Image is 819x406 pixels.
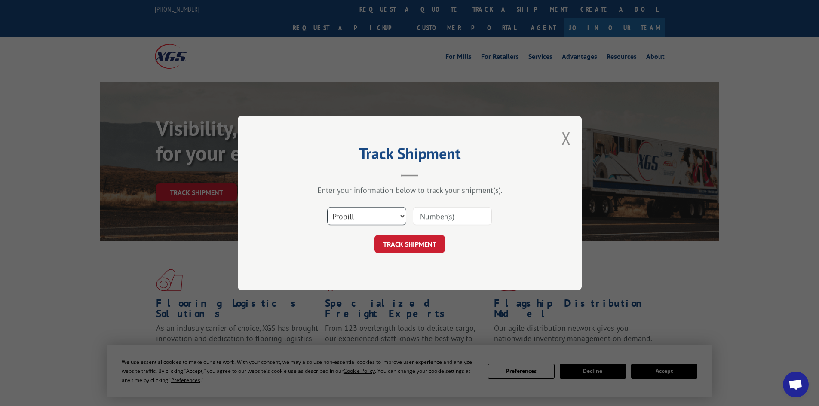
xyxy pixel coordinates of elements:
button: TRACK SHIPMENT [374,235,445,253]
input: Number(s) [413,207,492,225]
div: Open chat [783,372,809,397]
h2: Track Shipment [281,147,539,164]
div: Enter your information below to track your shipment(s). [281,185,539,195]
button: Close modal [561,127,571,150]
